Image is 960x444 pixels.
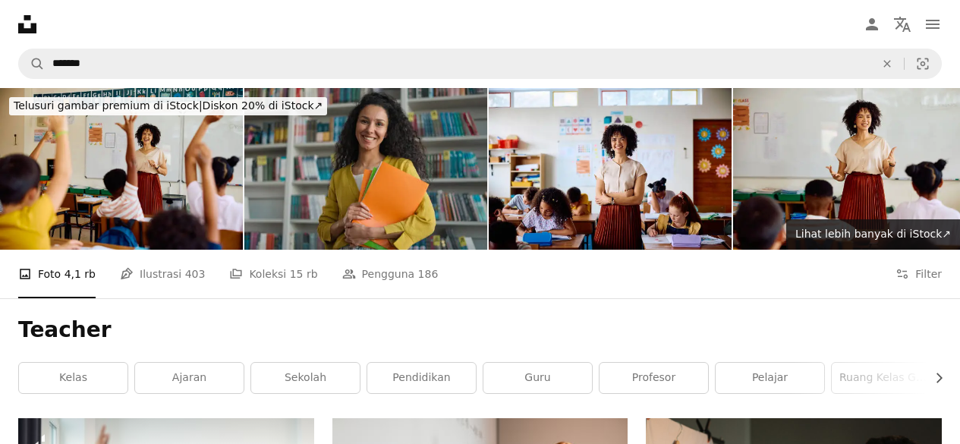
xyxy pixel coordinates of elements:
a: sekolah [251,363,360,393]
button: Menu [918,9,948,39]
a: profesor [600,363,708,393]
span: 186 [418,266,439,282]
a: Guru [483,363,592,393]
form: Temuka visual di seluruh situs [18,49,942,79]
span: 403 [185,266,206,282]
span: 15 rb [290,266,318,282]
h1: Teacher [18,316,942,344]
span: Lihat lebih banyak di iStock ↗ [795,228,951,240]
a: Ruang Kelas Guru [832,363,940,393]
span: Telusuri gambar premium di iStock | [14,99,203,112]
button: Pencarian visual [905,49,941,78]
img: Guru sekolah dasar tersenyum ke kamera dengan tangan disilangkan di kelas [489,88,732,250]
a: Ilustrasi 403 [120,250,205,298]
button: Hapus [870,49,904,78]
a: Beranda — Unsplash [18,15,36,33]
a: Lihat lebih banyak di iStock↗ [786,219,960,250]
img: Latino Arabian woman female student learn calling inviting hand gesture study educate high school... [244,88,487,250]
button: gulir daftar ke kanan [925,363,942,393]
a: Koleksi 15 rb [229,250,317,298]
button: Bahasa [887,9,918,39]
button: Filter [895,250,942,298]
a: pendidikan [367,363,476,393]
a: Masuk/Daftar [857,9,887,39]
a: pelajar [716,363,824,393]
a: ajaran [135,363,244,393]
a: Pengguna 186 [342,250,439,298]
a: kelas [19,363,127,393]
button: Pencarian di Unsplash [19,49,45,78]
span: Diskon 20% di iStock ↗ [14,99,323,112]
